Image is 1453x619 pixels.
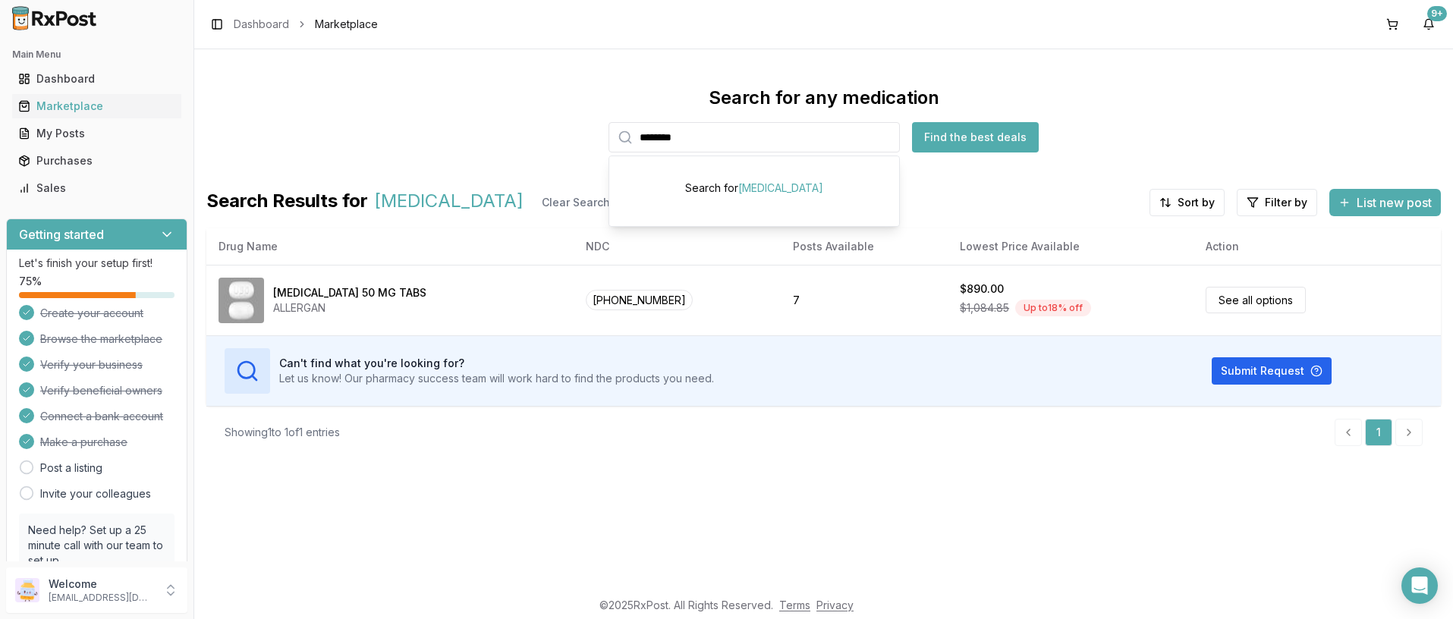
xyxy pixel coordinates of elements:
span: [PHONE_NUMBER] [586,290,693,310]
span: Filter by [1265,195,1307,210]
div: Suggestions [609,156,899,226]
div: Open Intercom Messenger [1401,567,1438,604]
a: Purchases [12,147,181,174]
a: Dashboard [12,65,181,93]
a: Sales [12,174,181,202]
a: List new post [1329,196,1441,212]
div: My Posts [18,126,175,141]
div: Search for [609,156,899,220]
span: [MEDICAL_DATA] [374,189,524,216]
a: Post a listing [40,460,102,476]
span: Browse the marketplace [40,331,162,347]
th: NDC [574,228,782,265]
div: Sales [18,181,175,196]
a: 1 [1365,419,1392,446]
h3: Getting started [19,225,104,244]
a: Dashboard [234,17,289,32]
div: Search for any medication [709,86,939,110]
button: Filter by [1237,189,1317,216]
span: List new post [1357,193,1432,212]
th: Lowest Price Available [948,228,1194,265]
p: Let's finish your setup first! [19,256,175,271]
div: Up to 18 % off [1015,300,1091,316]
div: Marketplace [18,99,175,114]
button: Sort by [1150,189,1225,216]
span: 75 % [19,274,42,289]
button: List new post [1329,189,1441,216]
button: 9+ [1417,12,1441,36]
div: 9+ [1427,6,1447,21]
button: Sales [6,176,187,200]
h3: Can't find what you're looking for? [279,356,714,371]
div: Showing 1 to 1 of 1 entries [225,425,340,440]
a: Invite your colleagues [40,486,151,501]
span: Create your account [40,306,143,321]
img: User avatar [15,578,39,602]
button: Clear Search [530,189,622,216]
span: Verify beneficial owners [40,383,162,398]
a: Privacy [816,599,854,611]
button: Purchases [6,149,187,173]
a: See all options [1206,287,1306,313]
div: Purchases [18,153,175,168]
button: My Posts [6,121,187,146]
button: Submit Request [1212,357,1332,385]
a: My Posts [12,120,181,147]
th: Drug Name [206,228,574,265]
th: Posts Available [781,228,948,265]
button: Dashboard [6,67,187,91]
h2: Main Menu [12,49,181,61]
nav: breadcrumb [234,17,378,32]
nav: pagination [1335,419,1423,446]
img: Ubrelvy 50 MG TABS [219,278,264,323]
span: Sort by [1178,195,1215,210]
p: [EMAIL_ADDRESS][DOMAIN_NAME] [49,592,154,604]
div: ALLERGAN [273,300,426,316]
div: $890.00 [960,281,1004,297]
th: Action [1194,228,1441,265]
p: Welcome [49,577,154,592]
p: Need help? Set up a 25 minute call with our team to set up. [28,523,165,568]
div: Dashboard [18,71,175,86]
a: Terms [779,599,810,611]
a: Marketplace [12,93,181,120]
span: Marketplace [315,17,378,32]
span: Search Results for [206,189,368,216]
span: Make a purchase [40,435,127,450]
span: Connect a bank account [40,409,163,424]
img: RxPost Logo [6,6,103,30]
p: Let us know! Our pharmacy success team will work hard to find the products you need. [279,371,714,386]
button: Marketplace [6,94,187,118]
button: Find the best deals [912,122,1039,152]
span: $1,084.85 [960,300,1009,316]
span: [MEDICAL_DATA] [738,181,823,194]
td: 7 [781,265,948,335]
div: [MEDICAL_DATA] 50 MG TABS [273,285,426,300]
span: Verify your business [40,357,143,372]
